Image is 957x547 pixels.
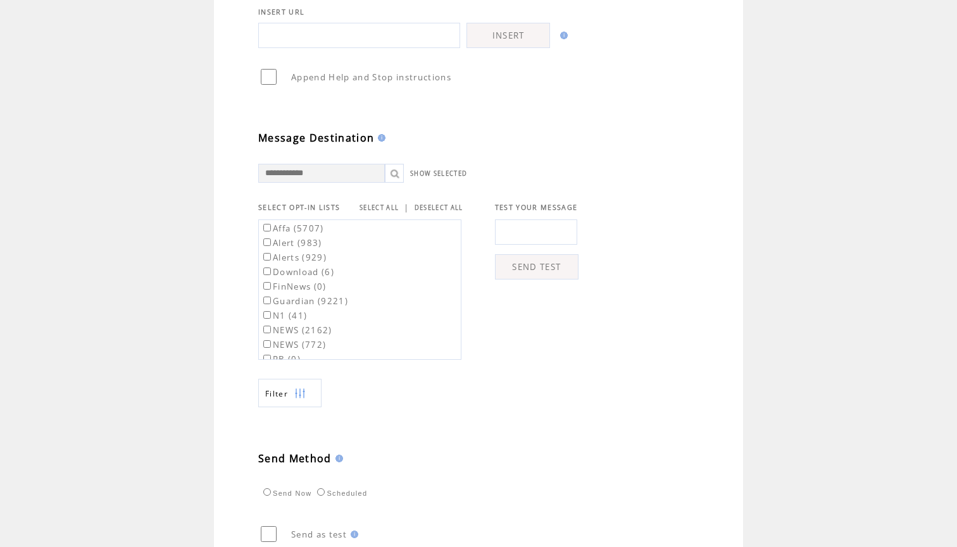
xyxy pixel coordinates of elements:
img: help.gif [332,455,343,462]
a: SELECT ALL [360,204,399,212]
label: NEWS (772) [261,339,326,350]
label: FinNews (0) [261,281,327,292]
label: Scheduled [314,489,367,497]
label: Alerts (929) [261,252,327,263]
span: Show filters [265,388,288,399]
span: Append Help and Stop instructions [291,71,451,83]
label: RB (0) [261,353,301,365]
img: filters.png [294,379,306,408]
input: Guardian (9221) [263,297,271,304]
label: NEWS (2162) [261,324,332,336]
input: NEWS (772) [263,340,271,348]
input: FinNews (0) [263,282,271,290]
label: Alert (983) [261,237,322,249]
input: Alert (983) [263,238,271,246]
img: help.gif [556,32,568,39]
input: Scheduled [317,488,325,496]
span: Message Destination [258,131,374,145]
a: Filter [258,379,322,407]
input: NEWS (2162) [263,326,271,333]
input: RB (0) [263,355,271,362]
span: TEST YOUR MESSAGE [495,203,578,212]
a: SHOW SELECTED [410,169,467,178]
span: INSERT URL [258,8,304,16]
img: help.gif [374,134,385,142]
a: DESELECT ALL [415,204,463,212]
label: Send Now [260,489,311,497]
a: INSERT [466,23,550,48]
span: Send Method [258,452,332,465]
input: N1 (41) [263,311,271,319]
label: N1 (41) [261,310,307,321]
input: Affa (5707) [263,224,271,231]
input: Send Now [263,488,271,496]
input: Download (6) [263,267,271,275]
input: Alerts (929) [263,253,271,261]
span: | [404,202,409,213]
span: SELECT OPT-IN LISTS [258,203,340,212]
span: Send as test [291,529,347,540]
img: help.gif [347,531,358,538]
label: Affa (5707) [261,223,324,234]
a: SEND TEST [495,254,579,280]
label: Guardian (9221) [261,295,348,307]
label: Download (6) [261,266,334,278]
